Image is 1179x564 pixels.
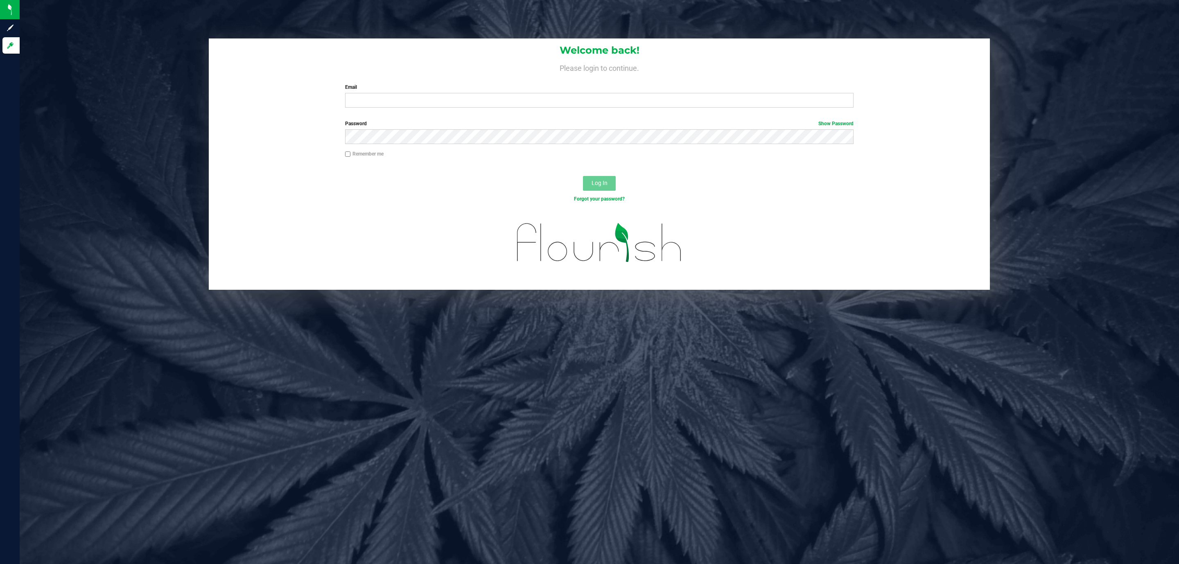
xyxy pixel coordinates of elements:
[209,45,990,56] h1: Welcome back!
[574,196,625,202] a: Forgot your password?
[818,121,854,126] a: Show Password
[209,62,990,72] h4: Please login to continue.
[345,151,351,157] input: Remember me
[345,83,854,91] label: Email
[345,121,367,126] span: Password
[6,41,14,50] inline-svg: Log in
[502,211,697,274] img: flourish_logo.svg
[592,180,608,186] span: Log In
[6,24,14,32] inline-svg: Sign up
[345,150,384,158] label: Remember me
[583,176,616,191] button: Log In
